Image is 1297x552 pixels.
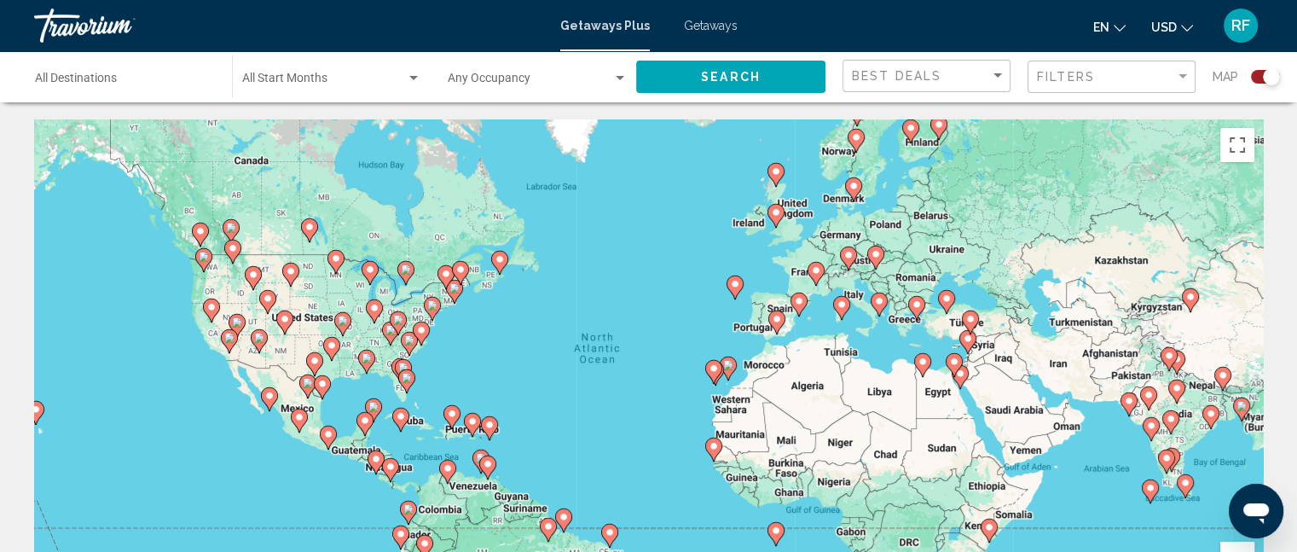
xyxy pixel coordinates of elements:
[1231,17,1250,34] span: RF
[684,19,738,32] a: Getaways
[1037,70,1095,84] span: Filters
[1093,20,1109,34] span: en
[1151,15,1193,39] button: Change currency
[701,71,761,84] span: Search
[1219,8,1263,44] button: User Menu
[1151,20,1177,34] span: USD
[560,19,650,32] a: Getaways Plus
[636,61,825,92] button: Search
[34,9,543,43] a: Travorium
[1213,65,1238,89] span: Map
[1220,128,1254,162] button: Toggle fullscreen view
[1229,484,1283,538] iframe: Button to launch messaging window
[1093,15,1126,39] button: Change language
[852,69,1005,84] mat-select: Sort by
[1028,60,1196,95] button: Filter
[852,69,941,83] span: Best Deals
